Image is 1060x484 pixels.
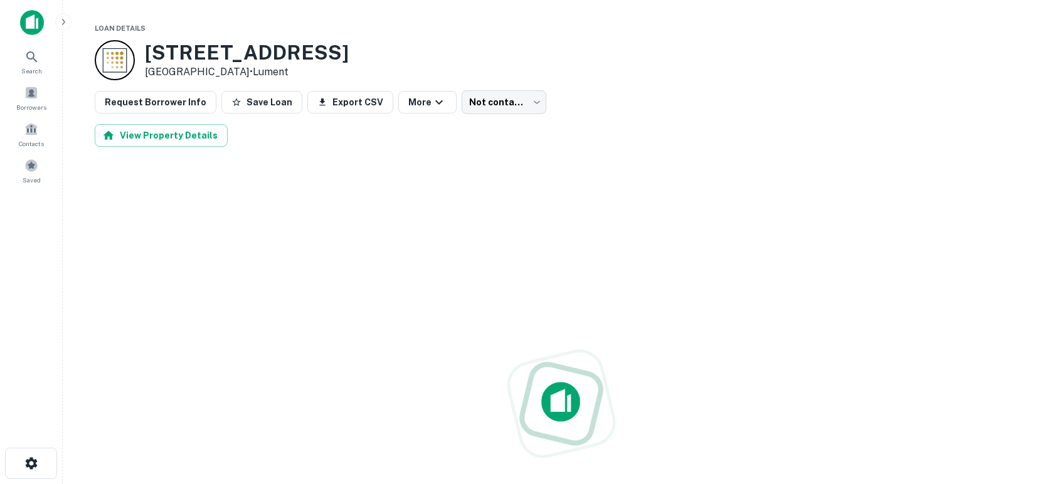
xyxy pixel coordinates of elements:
button: View Property Details [95,124,228,147]
a: Borrowers [4,81,59,115]
span: Borrowers [16,102,46,112]
span: Loan Details [95,24,146,32]
span: Contacts [19,139,44,149]
button: Export CSV [307,91,393,113]
div: Not contacted [462,90,546,114]
button: Request Borrower Info [95,91,216,113]
button: Save Loan [221,91,302,113]
h3: [STREET_ADDRESS] [145,41,349,65]
a: Saved [4,154,59,187]
span: Saved [23,175,41,185]
p: [GEOGRAPHIC_DATA] • [145,65,349,80]
img: capitalize-icon.png [20,10,44,35]
a: Contacts [4,117,59,151]
span: Search [21,66,42,76]
a: Lument [253,66,289,78]
iframe: Chat Widget [997,384,1060,444]
a: Search [4,45,59,78]
button: More [398,91,457,113]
